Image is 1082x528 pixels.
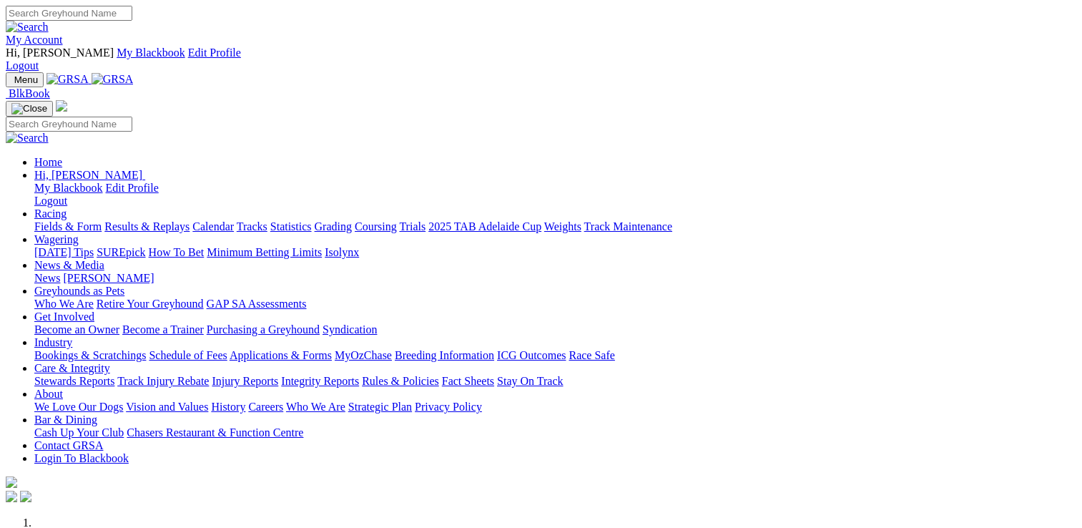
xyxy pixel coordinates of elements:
[6,132,49,145] img: Search
[335,349,392,361] a: MyOzChase
[544,220,581,233] a: Weights
[34,349,1076,362] div: Industry
[395,349,494,361] a: Breeding Information
[34,298,1076,311] div: Greyhounds as Pets
[122,323,204,336] a: Become a Trainer
[248,401,283,413] a: Careers
[34,375,114,387] a: Stewards Reports
[34,323,119,336] a: Become an Owner
[34,246,94,258] a: [DATE] Tips
[34,414,97,426] a: Bar & Dining
[34,439,103,451] a: Contact GRSA
[34,259,104,271] a: News & Media
[34,311,94,323] a: Get Involved
[46,73,89,86] img: GRSA
[34,401,123,413] a: We Love Our Dogs
[34,388,63,400] a: About
[92,73,134,86] img: GRSA
[34,182,1076,207] div: Hi, [PERSON_NAME]
[149,246,205,258] a: How To Bet
[127,426,303,439] a: Chasers Restaurant & Function Centre
[212,375,278,387] a: Injury Reports
[362,375,439,387] a: Rules & Policies
[34,272,60,284] a: News
[34,195,67,207] a: Logout
[149,349,227,361] a: Schedule of Fees
[497,349,566,361] a: ICG Outcomes
[569,349,614,361] a: Race Safe
[34,220,1076,233] div: Racing
[34,220,102,233] a: Fields & Form
[355,220,397,233] a: Coursing
[211,401,245,413] a: History
[6,117,132,132] input: Search
[323,323,377,336] a: Syndication
[315,220,352,233] a: Grading
[106,182,159,194] a: Edit Profile
[497,375,563,387] a: Stay On Track
[281,375,359,387] a: Integrity Reports
[34,207,67,220] a: Racing
[34,182,103,194] a: My Blackbook
[348,401,412,413] a: Strategic Plan
[6,101,53,117] button: Toggle navigation
[9,87,50,99] span: BlkBook
[117,47,185,59] a: My Blackbook
[6,6,132,21] input: Search
[34,426,1076,439] div: Bar & Dining
[34,233,79,245] a: Wagering
[34,452,129,464] a: Login To Blackbook
[34,401,1076,414] div: About
[230,349,332,361] a: Applications & Forms
[6,476,17,488] img: logo-grsa-white.png
[56,100,67,112] img: logo-grsa-white.png
[34,272,1076,285] div: News & Media
[63,272,154,284] a: [PERSON_NAME]
[6,47,114,59] span: Hi, [PERSON_NAME]
[399,220,426,233] a: Trials
[6,59,39,72] a: Logout
[6,491,17,502] img: facebook.svg
[207,246,322,258] a: Minimum Betting Limits
[6,47,1076,72] div: My Account
[20,491,31,502] img: twitter.svg
[207,323,320,336] a: Purchasing a Greyhound
[6,72,44,87] button: Toggle navigation
[584,220,672,233] a: Track Maintenance
[11,103,47,114] img: Close
[207,298,307,310] a: GAP SA Assessments
[34,156,62,168] a: Home
[97,246,145,258] a: SUREpick
[34,298,94,310] a: Who We Are
[428,220,541,233] a: 2025 TAB Adelaide Cup
[325,246,359,258] a: Isolynx
[6,21,49,34] img: Search
[34,169,142,181] span: Hi, [PERSON_NAME]
[126,401,208,413] a: Vision and Values
[442,375,494,387] a: Fact Sheets
[97,298,204,310] a: Retire Your Greyhound
[34,169,145,181] a: Hi, [PERSON_NAME]
[104,220,190,233] a: Results & Replays
[34,285,124,297] a: Greyhounds as Pets
[34,349,146,361] a: Bookings & Scratchings
[14,74,38,85] span: Menu
[34,375,1076,388] div: Care & Integrity
[34,323,1076,336] div: Get Involved
[270,220,312,233] a: Statistics
[6,87,50,99] a: BlkBook
[6,34,63,46] a: My Account
[188,47,241,59] a: Edit Profile
[117,375,209,387] a: Track Injury Rebate
[286,401,345,413] a: Who We Are
[34,246,1076,259] div: Wagering
[34,426,124,439] a: Cash Up Your Club
[237,220,267,233] a: Tracks
[34,362,110,374] a: Care & Integrity
[415,401,482,413] a: Privacy Policy
[34,336,72,348] a: Industry
[192,220,234,233] a: Calendar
